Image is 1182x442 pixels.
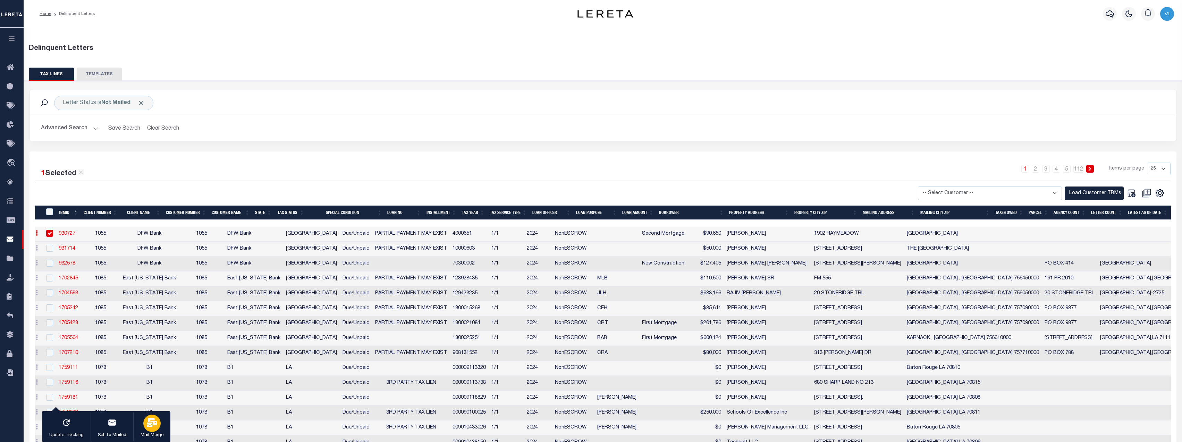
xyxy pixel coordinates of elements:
button: Load Customer TBMs [1065,187,1124,200]
p: Update Tracking [49,432,84,439]
a: 1 [1021,165,1029,173]
a: 1759116 [59,380,78,385]
td: Second Mortgage [639,227,687,242]
span: Items per page [1109,165,1144,173]
span: Due/Unpaid [343,350,370,355]
span: East [US_STATE] Bank [123,306,176,311]
button: Advanced Search [41,122,99,135]
td: 1/1 [489,361,524,376]
td: 2024 [524,301,552,316]
a: 2 [1032,165,1039,173]
td: CEH [594,301,639,316]
td: $110,500 [687,271,724,286]
button: Save Search [104,122,144,135]
td: B1 [225,406,283,421]
td: 1/1 [489,391,524,406]
th: LOAN NO: activate to sort column ascending [385,206,423,220]
td: [GEOGRAPHIC_DATA] [283,301,340,316]
td: 000009113320 [450,361,489,376]
span: Due/Unpaid [343,291,370,296]
td: 1/1 [489,346,524,361]
a: 931714 [59,246,75,251]
td: 2024 [524,257,552,271]
td: 000009118829 [450,391,489,406]
td: East [US_STATE] Bank [225,316,283,331]
td: B1 [225,421,283,435]
td: [STREET_ADDRESS] [811,301,904,316]
a: 1759111 [59,365,78,370]
th: Client Name: activate to sort column ascending [120,206,163,220]
div: Click to Edit [54,96,153,110]
td: NonESCROW [552,242,594,257]
td: 2024 [524,286,552,301]
a: 5 [1063,165,1071,173]
td: 1/1 [489,242,524,257]
span: Due/Unpaid [343,365,370,370]
td: 128928435 [450,271,489,286]
td: 20 STONERIDGE TRL [811,286,904,301]
th: Agency Count: activate to sort column ascending [1051,206,1088,220]
li: Delinquent Letters [51,11,95,17]
a: 1705564 [59,336,78,340]
td: 2024 [524,346,552,361]
th: Customer Number: activate to sort column ascending [163,206,209,220]
span: B1 [146,395,153,400]
th: LOAN PURPOSE: activate to sort column ascending [573,206,619,220]
span: PARTIAL PAYMENT MAY EXIST [375,306,447,311]
div: Selected [41,168,84,179]
td: 2024 [524,361,552,376]
td: [GEOGRAPHIC_DATA] , [GEOGRAPHIC_DATA] 756050000 [904,286,1042,301]
a: 1759181 [59,395,78,400]
td: NonESCROW [552,331,594,346]
th: Tax Status: activate to sort column ascending [274,206,307,220]
a: 112 [1073,165,1083,173]
a: Home [40,12,51,16]
span: 1078 [95,410,106,415]
td: 009010433026 [450,421,489,435]
th: Property Address: activate to sort column ascending [726,206,792,220]
span: Due/Unpaid [343,336,370,340]
td: PO BOX 788 [1042,346,1097,361]
td: [GEOGRAPHIC_DATA] [283,316,340,331]
span: Due/Unpaid [343,231,370,236]
p: Set To Mailed [98,432,126,439]
td: $688,166 [687,286,724,301]
td: [GEOGRAPHIC_DATA] [283,257,340,271]
td: Baton Rouge LA 70805 [904,421,1042,435]
th: Installment: activate to sort column ascending [424,206,459,220]
span: PARTIAL PAYMENT MAY EXIST [375,246,447,251]
span: 1085 [95,276,106,281]
span: Due/Unpaid [343,380,370,385]
td: 908131552 [450,346,489,361]
td: NonESCROW [552,301,594,316]
td: [GEOGRAPHIC_DATA] [283,346,340,361]
span: 1055 [95,246,106,251]
button: TEMPLATES [77,68,122,81]
td: 1902 HAYMEADOW [811,227,904,242]
td: 680 SHARP LAND NO 213 [811,376,904,391]
th: Special Condition: activate to sort column ascending [307,206,385,220]
a: 1707210 [59,350,78,355]
th: TAXES OWED: activate to sort column ascending [993,206,1026,220]
td: 2024 [524,376,552,391]
span: PARTIAL PAYMENT MAY EXIST [375,350,447,355]
td: 2024 [524,421,552,435]
td: 1/1 [489,257,524,271]
span: Due/Unpaid [343,261,370,266]
td: Baton Rouge LA 70810 [904,361,1042,376]
td: First Mortgage [639,316,687,331]
th: Property City Zip: activate to sort column ascending [792,206,860,220]
td: $600,124 [687,331,724,346]
td: LA [283,361,340,376]
td: [GEOGRAPHIC_DATA] , [GEOGRAPHIC_DATA] 757090000 [904,316,1042,331]
td: 1/1 [489,301,524,316]
span: East [US_STATE] Bank [123,350,176,355]
td: 1300025251 [450,331,489,346]
span: 3RD PARTY TAX LIEN [386,425,436,430]
td: [PERSON_NAME] [724,242,811,257]
td: 000009113738 [450,376,489,391]
span: 1078 [196,425,207,430]
td: 70300002 [450,257,489,271]
td: [GEOGRAPHIC_DATA] LA 70811 [904,406,1042,421]
span: 3RD PARTY TAX LIEN [386,380,436,385]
